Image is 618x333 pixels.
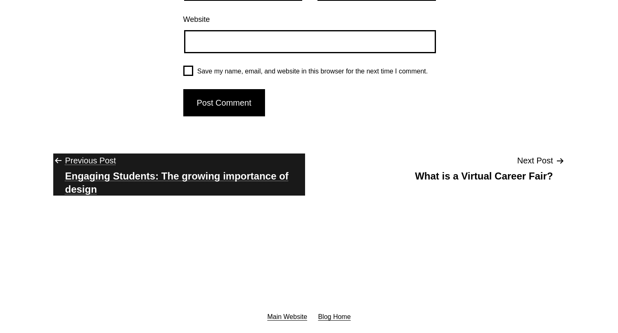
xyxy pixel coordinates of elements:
[313,306,356,327] a: Blog Home
[65,170,293,195] p: Engaging Students: The growing importance of design
[267,313,307,320] span: Main Website
[262,306,313,327] a: Main Website
[53,307,565,327] nav: Secondary menu
[403,154,565,168] p: Next Post
[53,154,305,168] p: Previous Post
[53,154,565,195] nav: Posts
[193,66,435,77] label: Save my name, email, and website in this browser for the next time I comment.
[183,13,435,26] label: Website
[183,89,265,116] input: Post Comment
[53,154,305,195] a: Previous PostEngaging Students: The growing importance of design
[403,154,565,182] a: Next PostWhat is a Virtual Career Fair?
[318,313,350,320] span: Blog Home
[415,170,553,182] p: What is a Virtual Career Fair?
